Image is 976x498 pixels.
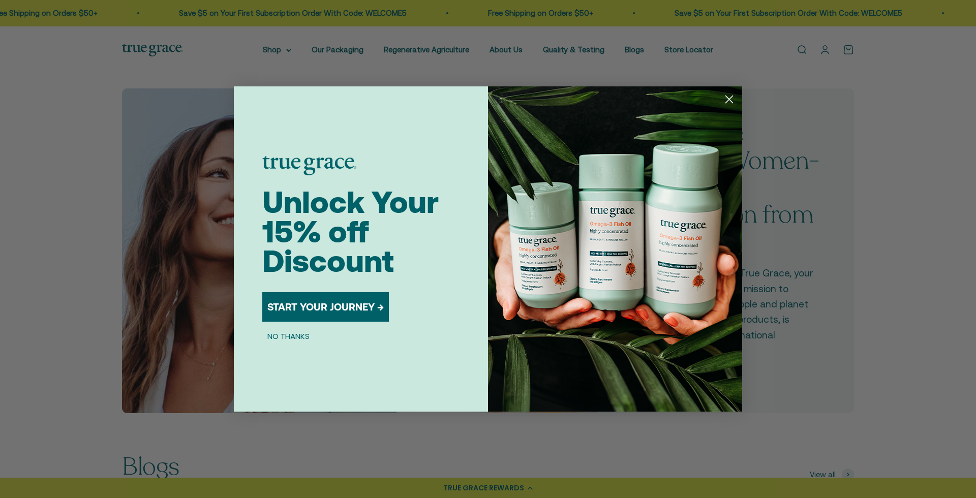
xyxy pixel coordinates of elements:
button: NO THANKS [262,330,315,342]
button: Close dialog [720,90,738,108]
img: logo placeholder [262,156,356,175]
span: Unlock Your 15% off Discount [262,184,439,278]
button: START YOUR JOURNEY → [262,292,389,322]
img: 098727d5-50f8-4f9b-9554-844bb8da1403.jpeg [488,86,742,412]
